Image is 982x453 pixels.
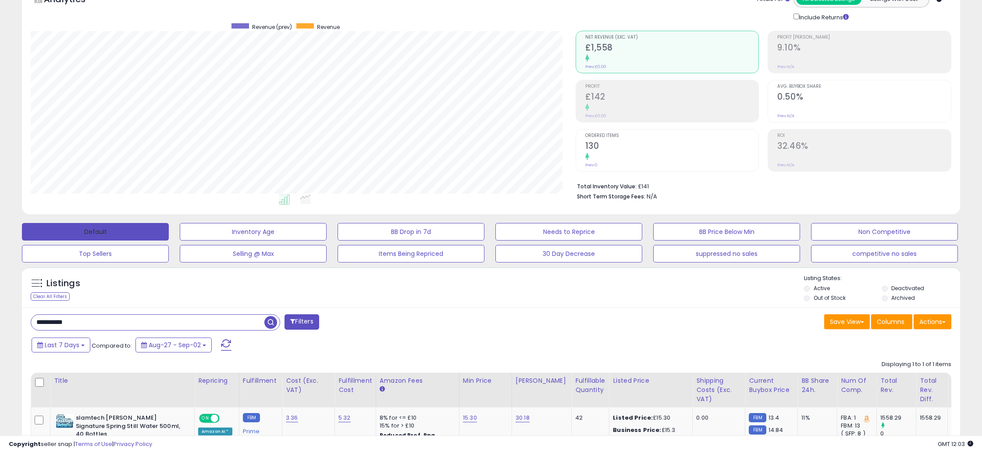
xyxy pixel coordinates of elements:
small: FBM [749,425,766,435]
button: Actions [914,314,951,329]
div: Current Buybox Price [749,376,794,395]
div: FBA: 1 [841,414,870,422]
span: N/A [647,192,657,201]
div: [PERSON_NAME] [516,376,568,385]
h2: £1,558 [585,43,759,54]
div: 1558.29 [920,414,941,422]
div: Fulfillment [243,376,278,385]
span: 2025-09-10 12:03 GMT [938,440,973,448]
label: Deactivated [891,284,924,292]
div: 8% for <= £10 [380,414,452,422]
a: 15.30 [463,413,477,422]
b: Total Inventory Value: [577,183,637,190]
button: Inventory Age [180,223,327,241]
div: 15% for > £10 [380,422,452,430]
span: Ordered Items [585,133,759,138]
button: competitive no sales [811,245,958,262]
button: BB Drop in 7d [338,223,484,241]
div: Total Rev. [880,376,912,395]
span: Revenue (prev) [252,23,292,31]
a: 30.18 [516,413,530,422]
li: £141 [577,180,945,191]
div: Cost (Exc. VAT) [286,376,331,395]
b: Short Term Storage Fees: [577,193,645,200]
div: Repricing [198,376,235,385]
button: Aug-27 - Sep-02 [135,338,212,352]
div: seller snap | | [9,440,152,449]
div: Include Returns [787,12,859,22]
div: Min Price [463,376,508,385]
div: £15.3 [613,426,686,434]
div: 11% [801,414,830,422]
span: Avg. Buybox Share [777,84,951,89]
button: Top Sellers [22,245,169,262]
button: Filters [285,314,319,330]
div: BB Share 24h. [801,376,833,395]
button: Selling @ Max [180,245,327,262]
button: Last 7 Days [32,338,90,352]
img: 51q8hLFxNxL._SL40_.jpg [56,414,74,430]
div: 42 [575,414,602,422]
span: Profit [585,84,759,89]
div: Prime [243,424,275,435]
span: 14.84 [769,426,783,434]
div: Fulfillable Quantity [575,376,605,395]
span: Revenue [317,23,340,31]
h5: Listings [46,277,80,290]
div: 1558.29 [880,414,916,422]
b: Business Price: [613,426,661,434]
small: Prev: £0.00 [585,113,606,119]
div: Num of Comp. [841,376,873,395]
button: Items Being Repriced [338,245,484,262]
a: Terms of Use [75,440,112,448]
span: Net Revenue (Exc. VAT) [585,35,759,40]
div: Shipping Costs (Exc. VAT) [696,376,741,404]
button: 30 Day Decrease [495,245,642,262]
small: Prev: N/A [777,113,794,119]
span: 13.4 [769,413,779,422]
div: Amazon Fees [380,376,455,385]
a: 3.36 [286,413,298,422]
small: FBM [243,413,260,422]
span: Compared to: [92,342,132,350]
small: FBM [749,413,766,422]
button: Save View [824,314,870,329]
p: Listing States: [804,274,960,283]
small: Amazon Fees. [380,385,385,393]
label: Out of Stock [814,294,846,302]
div: 0.00 [696,414,738,422]
small: Prev: £0.00 [585,64,606,69]
h2: 130 [585,141,759,153]
div: Fulfillment Cost [338,376,372,395]
strong: Copyright [9,440,41,448]
button: Default [22,223,169,241]
span: Last 7 Days [45,341,79,349]
h2: 32.46% [777,141,951,153]
span: Profit [PERSON_NAME] [777,35,951,40]
b: Listed Price: [613,413,653,422]
label: Active [814,284,830,292]
div: Clear All Filters [31,292,70,301]
span: ON [200,415,211,422]
div: FBM: 13 [841,422,870,430]
h2: 9.10% [777,43,951,54]
span: ROI [777,133,951,138]
span: OFF [218,415,232,422]
button: suppressed no sales [653,245,800,262]
div: £15.30 [613,414,686,422]
span: Columns [877,317,904,326]
h2: 0.50% [777,92,951,104]
label: Archived [891,294,915,302]
h2: £142 [585,92,759,104]
span: Aug-27 - Sep-02 [149,341,201,349]
div: Listed Price [613,376,689,385]
button: Non Competitive [811,223,958,241]
small: Prev: N/A [777,162,794,168]
div: Total Rev. Diff. [920,376,944,404]
button: BB Price Below Min [653,223,800,241]
button: Needs to Reprice [495,223,642,241]
b: slamtech [PERSON_NAME] Signature Spring Still Water 500ml, 40 Bottles [76,414,182,441]
small: Prev: 0 [585,162,598,168]
div: Title [54,376,191,385]
small: Prev: N/A [777,64,794,69]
